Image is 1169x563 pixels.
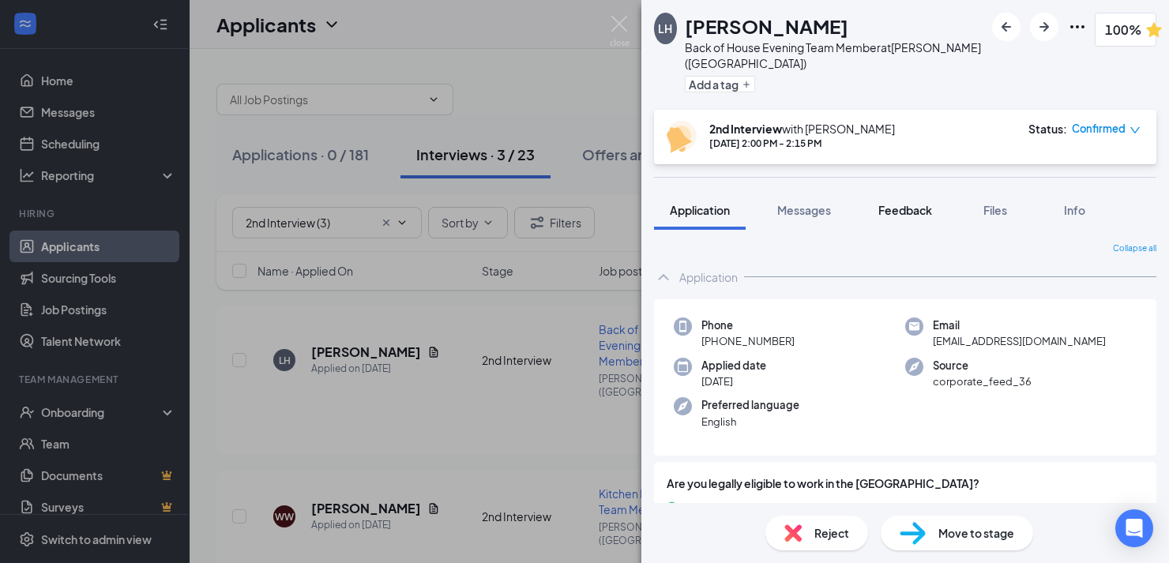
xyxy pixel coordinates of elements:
div: LH [658,21,672,36]
div: Open Intercom Messenger [1115,509,1153,547]
span: Confirmed [1072,121,1126,137]
svg: ChevronUp [654,268,673,287]
svg: Plus [742,80,751,89]
span: down [1130,125,1141,136]
button: ArrowRight [1030,13,1058,41]
span: Applied date [701,358,766,373]
svg: Ellipses [1068,17,1087,36]
button: PlusAdd a tag [685,76,755,92]
svg: ArrowLeftNew [997,17,1016,36]
span: Preferred language [701,397,799,413]
span: Phone [701,317,795,333]
div: Application [679,269,738,285]
h1: [PERSON_NAME] [685,13,848,39]
span: Are you legally eligible to work in the [GEOGRAPHIC_DATA]? [667,475,1144,492]
span: [DATE] [701,373,766,389]
span: Files [983,203,1007,217]
button: ArrowLeftNew [992,13,1021,41]
div: [DATE] 2:00 PM - 2:15 PM [709,137,895,150]
span: Info [1064,203,1085,217]
span: Email [933,317,1106,333]
span: Messages [777,203,831,217]
span: yes (Correct) [683,498,751,516]
span: Application [670,203,730,217]
span: Feedback [878,203,932,217]
span: 100% [1105,20,1141,39]
span: [PHONE_NUMBER] [701,333,795,349]
div: with [PERSON_NAME] [709,121,895,137]
span: Collapse all [1113,242,1156,255]
span: [EMAIL_ADDRESS][DOMAIN_NAME] [933,333,1106,349]
div: Back of House Evening Team Member at [PERSON_NAME] ([GEOGRAPHIC_DATA]) [685,39,984,71]
span: Move to stage [938,524,1014,542]
span: English [701,414,799,430]
span: corporate_feed_36 [933,373,1032,389]
span: Reject [814,524,849,542]
svg: ArrowRight [1035,17,1054,36]
b: 2nd Interview [709,122,782,136]
div: Status : [1028,121,1067,137]
span: Source [933,358,1032,373]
